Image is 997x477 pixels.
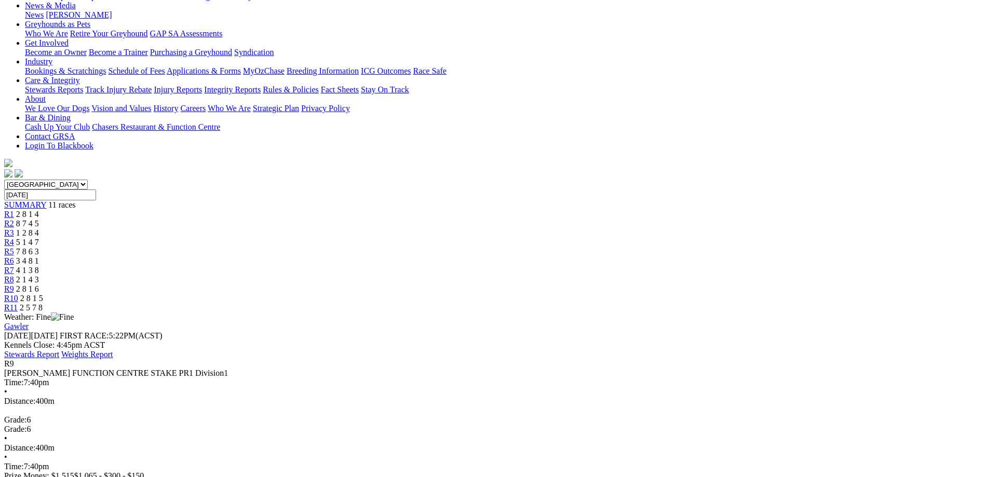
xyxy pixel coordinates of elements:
img: Fine [51,312,74,322]
a: R1 [4,210,14,219]
a: Bar & Dining [25,113,71,122]
a: R7 [4,266,14,275]
span: • [4,453,7,461]
a: Gawler [4,322,29,331]
span: Time: [4,378,24,387]
a: Integrity Reports [204,85,261,94]
a: ICG Outcomes [361,66,411,75]
span: 8 7 4 5 [16,219,39,228]
a: Syndication [234,48,274,57]
a: Injury Reports [154,85,202,94]
a: Industry [25,57,52,66]
a: Purchasing a Greyhound [150,48,232,57]
span: Distance: [4,443,35,452]
span: FIRST RACE: [60,331,109,340]
a: Strategic Plan [253,104,299,113]
a: Schedule of Fees [108,66,165,75]
span: Distance: [4,397,35,405]
a: Chasers Restaurant & Function Centre [92,122,220,131]
span: R11 [4,303,18,312]
span: Grade: [4,425,27,433]
img: facebook.svg [4,169,12,178]
a: Stewards Reports [25,85,83,94]
span: • [4,434,7,443]
a: History [153,104,178,113]
a: Applications & Forms [167,66,241,75]
div: Industry [25,66,993,76]
div: News & Media [25,10,993,20]
div: 400m [4,443,993,453]
div: Get Involved [25,48,993,57]
a: R3 [4,228,14,237]
span: 2 5 7 8 [20,303,43,312]
div: Greyhounds as Pets [25,29,993,38]
a: R9 [4,284,14,293]
a: Care & Integrity [25,76,80,85]
a: R6 [4,256,14,265]
div: Bar & Dining [25,122,993,132]
a: Vision and Values [91,104,151,113]
a: Become an Owner [25,48,87,57]
a: Careers [180,104,206,113]
a: Breeding Information [287,66,359,75]
a: Cash Up Your Club [25,122,90,131]
a: [PERSON_NAME] [46,10,112,19]
span: • [4,387,7,396]
a: News & Media [25,1,76,10]
a: About [25,94,46,103]
a: Greyhounds as Pets [25,20,90,29]
span: 2 8 1 5 [20,294,43,303]
a: Who We Are [208,104,251,113]
a: R5 [4,247,14,256]
a: Retire Your Greyhound [70,29,148,38]
a: R4 [4,238,14,247]
input: Select date [4,189,96,200]
a: SUMMARY [4,200,46,209]
span: 2 1 4 3 [16,275,39,284]
a: Race Safe [413,66,446,75]
a: Contact GRSA [25,132,75,141]
a: MyOzChase [243,66,285,75]
span: Time: [4,462,24,471]
span: Grade: [4,415,27,424]
a: Fact Sheets [321,85,359,94]
a: News [25,10,44,19]
a: R10 [4,294,18,303]
div: 400m [4,397,993,406]
div: 7:40pm [4,462,993,471]
a: Rules & Policies [263,85,319,94]
span: 5:22PM(ACST) [60,331,163,340]
a: R2 [4,219,14,228]
a: Privacy Policy [301,104,350,113]
span: 2 8 1 4 [16,210,39,219]
a: Who We Are [25,29,68,38]
span: 11 races [48,200,75,209]
div: About [25,104,993,113]
a: We Love Our Dogs [25,104,89,113]
div: Care & Integrity [25,85,993,94]
span: [DATE] [4,331,58,340]
a: R8 [4,275,14,284]
a: Track Injury Rebate [85,85,152,94]
span: Weather: Fine [4,312,74,321]
a: Login To Blackbook [25,141,93,150]
a: GAP SA Assessments [150,29,223,38]
a: Stay On Track [361,85,409,94]
span: 2 8 1 6 [16,284,39,293]
span: 5 1 4 7 [16,238,39,247]
a: Bookings & Scratchings [25,66,106,75]
span: 4 1 3 8 [16,266,39,275]
span: R9 [4,359,14,368]
img: twitter.svg [15,169,23,178]
span: 3 4 8 1 [16,256,39,265]
span: 1 2 8 4 [16,228,39,237]
a: Become a Trainer [89,48,148,57]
